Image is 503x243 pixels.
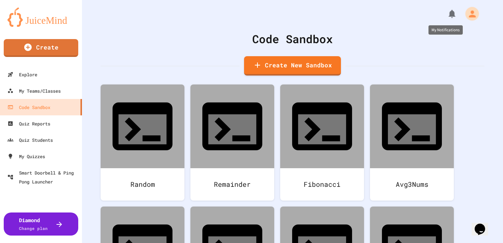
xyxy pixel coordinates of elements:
[4,212,78,236] button: DiamondChange plan
[7,168,79,186] div: Smart Doorbell & Ping Pong Launcher
[431,7,459,21] div: My Notifications
[7,86,61,95] div: My Teams/Classes
[7,152,45,161] div: My Quizzes
[19,226,48,231] span: Change plan
[244,56,341,76] a: Create New Sandbox
[7,119,50,128] div: Quiz Reports
[190,168,274,201] div: Remainder
[101,31,484,47] div: Code Sandbox
[190,84,274,201] a: Remainder
[280,168,364,201] div: Fibonacci
[19,216,48,232] div: Diamond
[101,84,184,201] a: Random
[280,84,364,201] a: Fibonacci
[370,84,454,201] a: Avg3Nums
[428,25,463,35] div: My Notifications
[101,168,184,201] div: Random
[370,168,454,201] div: Avg3Nums
[4,39,78,57] a: Create
[472,213,496,236] iframe: chat widget
[7,70,37,79] div: Explore
[457,5,481,23] div: My Account
[7,135,53,144] div: Quiz Students
[7,7,75,27] img: logo-orange.svg
[7,103,50,112] div: Code Sandbox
